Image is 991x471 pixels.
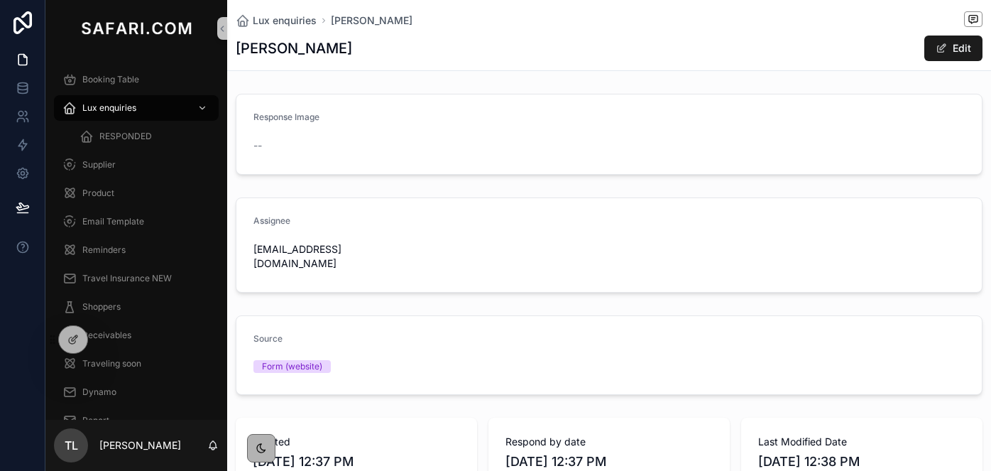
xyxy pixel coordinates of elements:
a: Reminders [54,237,219,263]
span: Respond by date [505,435,713,449]
h1: [PERSON_NAME] [236,38,352,58]
a: [PERSON_NAME] [331,13,412,28]
div: Form (website) [262,360,322,373]
a: Shoppers [54,294,219,320]
a: Travel Insurance NEW [54,266,219,291]
span: TL [65,437,78,454]
span: Source [253,333,283,344]
a: RESPONDED [71,124,219,149]
span: Reminders [82,244,126,256]
p: [PERSON_NAME] [99,438,181,453]
span: Email Template [82,216,144,227]
a: Product [54,180,219,206]
img: App logo [78,17,195,40]
span: Lux enquiries [253,13,317,28]
span: Response Image [253,112,319,122]
span: Travel Insurance NEW [82,273,172,284]
span: Lux enquiries [82,102,136,114]
a: Report [54,408,219,433]
a: Receivables [54,323,219,348]
a: Dynamo [54,379,219,405]
a: Traveling soon [54,351,219,377]
button: Edit [924,36,982,61]
span: Supplier [82,159,116,170]
a: Email Template [54,209,219,234]
a: Booking Table [54,67,219,92]
span: Last Modified Date [758,435,965,449]
span: Assignee [253,215,290,226]
span: [EMAIL_ADDRESS][DOMAIN_NAME] [253,242,423,271]
span: Created [253,435,460,449]
span: -- [253,139,262,153]
span: Shoppers [82,301,121,313]
a: Supplier [54,152,219,178]
span: Booking Table [82,74,139,85]
span: Dynamo [82,386,116,398]
span: Product [82,188,114,199]
div: scrollable content [45,57,227,420]
span: RESPONDED [99,131,152,142]
span: Report [82,415,109,426]
a: Lux enquiries [236,13,317,28]
span: Receivables [82,330,131,341]
span: Traveling soon [82,358,141,369]
a: Lux enquiries [54,95,219,121]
